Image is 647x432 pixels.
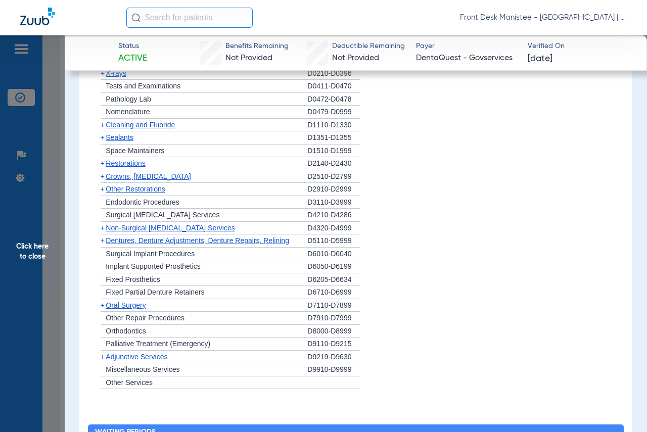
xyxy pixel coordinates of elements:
[307,351,360,364] div: D9219-D9630
[307,170,360,183] div: D2510-D2799
[307,248,360,261] div: D6010-D6040
[307,196,360,209] div: D3110-D3999
[307,183,360,196] div: D2910-D2999
[106,82,180,90] span: Tests and Examinations
[106,211,219,219] span: Surgical [MEDICAL_DATA] Services
[106,327,146,335] span: Orthodontics
[106,224,235,232] span: Non-Surgical [MEDICAL_DATA] Services
[528,41,630,52] span: Verified On
[460,13,627,23] span: Front Desk Manistee - [GEOGRAPHIC_DATA] | My Community Dental Centers
[596,383,647,432] iframe: Chat Widget
[106,147,164,155] span: Space Maintainers
[307,338,360,351] div: D9110-D9215
[106,198,179,206] span: Endodontic Procedures
[118,52,147,65] span: Active
[106,275,160,283] span: Fixed Prosthetics
[101,353,105,361] span: +
[20,8,55,25] img: Zuub Logo
[307,209,360,222] div: D4210-D4286
[106,340,210,348] span: Palliative Treatment (Emergency)
[225,54,272,62] span: Not Provided
[106,108,150,116] span: Nomenclature
[106,185,165,193] span: Other Restorations
[101,185,105,193] span: +
[101,224,105,232] span: +
[106,236,289,245] span: Dentures, Denture Adjustments, Denture Repairs, Relining
[106,301,146,309] span: Oral Surgery
[307,273,360,286] div: D6205-D6634
[106,159,146,167] span: Restorations
[307,145,360,158] div: D1510-D1999
[307,80,360,93] div: D0411-D0470
[106,378,153,387] span: Other Services
[106,95,151,103] span: Pathology Lab
[307,299,360,312] div: D7110-D7899
[118,41,147,52] span: Status
[307,93,360,106] div: D0472-D0478
[106,69,126,77] span: X-rays
[332,54,379,62] span: Not Provided
[106,121,175,129] span: Cleaning and Fluoride
[416,52,519,65] span: DentaQuest - Govservices
[101,172,105,180] span: +
[307,312,360,325] div: D7910-D7999
[106,353,167,361] span: Adjunctive Services
[106,365,179,373] span: Miscellaneous Services
[225,41,289,52] span: Benefits Remaining
[101,133,105,141] span: +
[106,133,133,141] span: Sealants
[307,157,360,170] div: D2140-D2430
[126,8,253,28] input: Search for patients
[106,172,191,180] span: Crowns, [MEDICAL_DATA]
[101,236,105,245] span: +
[307,363,360,376] div: D9910-D9999
[131,13,141,22] img: Search Icon
[332,41,405,52] span: Deductible Remaining
[307,222,360,235] div: D4320-D4999
[307,234,360,248] div: D5110-D5999
[101,301,105,309] span: +
[106,262,201,270] span: Implant Supported Prosthetics
[106,314,184,322] span: Other Repair Procedures
[101,159,105,167] span: +
[106,288,204,296] span: Fixed Partial Denture Retainers
[101,121,105,129] span: +
[528,53,552,65] span: [DATE]
[307,260,360,273] div: D6050-D6199
[416,41,519,52] span: Payer
[307,67,360,80] div: D0210-D0396
[307,119,360,132] div: D1110-D1330
[106,250,195,258] span: Surgical Implant Procedures
[307,286,360,299] div: D6710-D6999
[101,69,105,77] span: +
[307,131,360,145] div: D1351-D1355
[307,106,360,119] div: D0479-D0999
[307,325,360,338] div: D8000-D8999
